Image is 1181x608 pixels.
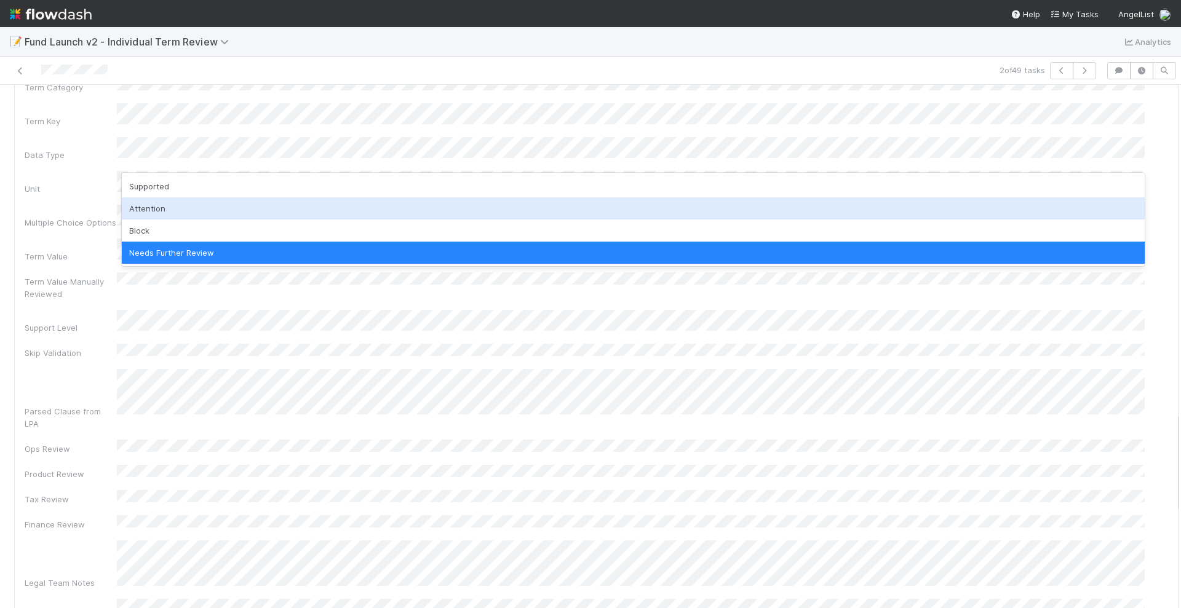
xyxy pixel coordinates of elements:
[25,468,117,480] div: Product Review
[1011,8,1040,20] div: Help
[25,275,117,300] div: Term Value Manually Reviewed
[1159,9,1171,21] img: avatar_cc3a00d7-dd5c-4a2f-8d58-dd6545b20c0d.png
[25,115,117,127] div: Term Key
[25,36,235,48] span: Fund Launch v2 - Individual Term Review
[25,149,117,161] div: Data Type
[25,322,117,334] div: Support Level
[25,81,117,93] div: Term Category
[1123,34,1171,49] a: Analytics
[10,4,92,25] img: logo-inverted-e16ddd16eac7371096b0.svg
[25,216,117,229] div: Multiple Choice Options
[122,242,1145,264] div: Needs Further Review
[25,347,117,359] div: Skip Validation
[25,577,117,589] div: Legal Team Notes
[122,219,1145,242] div: Block
[25,250,117,263] div: Term Value
[25,493,117,505] div: Tax Review
[10,36,22,47] span: 📝
[1118,9,1154,19] span: AngelList
[122,197,1145,219] div: Attention
[25,405,117,430] div: Parsed Clause from LPA
[1000,64,1045,76] span: 2 of 49 tasks
[122,175,1145,197] div: Supported
[1050,9,1099,19] span: My Tasks
[25,518,117,531] div: Finance Review
[1050,8,1099,20] a: My Tasks
[25,183,117,195] div: Unit
[25,443,117,455] div: Ops Review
